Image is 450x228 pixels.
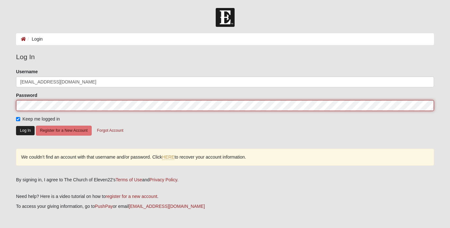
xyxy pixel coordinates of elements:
[26,36,43,43] li: Login
[36,126,92,136] button: Register for a New Account
[129,204,205,209] a: [EMAIL_ADDRESS][DOMAIN_NAME]
[95,204,113,209] a: PushPay
[16,68,38,75] label: Username
[162,154,175,160] a: HERE
[93,126,128,136] button: Forgot Account
[16,203,434,210] p: To access your giving information, go to or email
[16,177,434,183] div: By signing in, I agree to The Church of Eleven22's and .
[106,194,157,199] a: register for a new account
[116,177,142,182] a: Terms of Use
[150,177,177,182] a: Privacy Policy
[216,8,235,27] img: Church of Eleven22 Logo
[16,117,20,121] input: Keep me logged in
[16,193,434,200] p: Need help? Here is a video tutorial on how to .
[16,92,37,98] label: Password
[16,52,434,62] legend: Log In
[16,126,35,135] button: Log In
[22,116,60,122] span: Keep me logged in
[16,149,434,166] div: We couldn’t find an account with that username and/or password. Click to recover your account inf...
